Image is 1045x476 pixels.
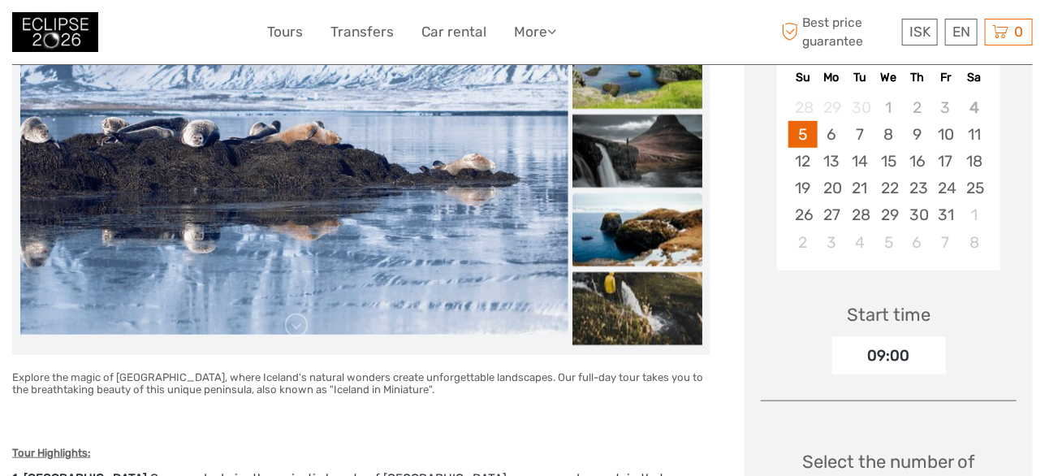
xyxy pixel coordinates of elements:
div: Mo [818,67,846,89]
div: Choose Saturday, October 18th, 2025 [960,148,988,175]
div: Choose Wednesday, October 15th, 2025 [874,148,903,175]
img: f8a65ccce8c649bb9be7031f7edc600a_slider_thumbnail.jpeg [572,193,702,266]
div: Choose Saturday, October 25th, 2025 [960,175,988,201]
div: Choose Monday, October 6th, 2025 [818,121,846,148]
a: Car rental [421,20,486,44]
div: Choose Tuesday, October 7th, 2025 [846,121,874,148]
div: Choose Monday, October 20th, 2025 [818,175,846,201]
div: EN [945,19,978,45]
div: Choose Friday, November 7th, 2025 [931,229,960,256]
div: Choose Wednesday, October 22nd, 2025 [874,175,903,201]
span: 0 [1012,24,1026,40]
div: month 2025-10 [782,94,995,256]
div: Choose Sunday, October 12th, 2025 [788,148,817,175]
div: Choose Monday, November 3rd, 2025 [818,229,846,256]
div: Choose Saturday, November 8th, 2025 [960,229,988,256]
div: Choose Thursday, November 6th, 2025 [903,229,931,256]
div: Choose Wednesday, October 8th, 2025 [874,121,903,148]
div: Choose Thursday, October 9th, 2025 [903,121,931,148]
div: Choose Wednesday, October 29th, 2025 [874,201,903,228]
button: Open LiveChat chat widget [187,25,206,45]
div: Choose Sunday, November 2nd, 2025 [788,229,817,256]
div: Choose Sunday, October 5th, 2025 [788,121,817,148]
span: ISK [909,24,931,40]
div: Th [903,67,931,89]
h6: Explore the magic of [GEOGRAPHIC_DATA], where Iceland's natural wonders create unforgettable land... [12,371,710,397]
div: Choose Friday, October 24th, 2025 [931,175,960,201]
div: Choose Tuesday, October 28th, 2025 [846,201,874,228]
img: b67374d2b4b84abc9d0d52d8f488bc48_slider_thumbnail.jpeg [572,115,702,188]
div: Not available Sunday, September 28th, 2025 [788,94,817,121]
div: Choose Monday, October 13th, 2025 [818,148,846,175]
div: Choose Tuesday, October 14th, 2025 [846,148,874,175]
div: Not available Friday, October 3rd, 2025 [931,94,960,121]
img: 3312-44506bfc-dc02-416d-ac4c-c65cb0cf8db4_logo_small.jpg [12,12,98,52]
div: Fr [931,67,960,89]
a: More [514,20,556,44]
div: Choose Wednesday, November 5th, 2025 [874,229,903,256]
div: We [874,67,903,89]
img: b28017b69bb84dac9914e3a09f3ca48e_slider_thumbnail.jpeg [572,272,702,345]
div: Sa [960,67,988,89]
div: Su [788,67,817,89]
div: Choose Sunday, October 26th, 2025 [788,201,817,228]
div: 09:00 [832,337,946,374]
div: Not available Monday, September 29th, 2025 [818,94,846,121]
div: Choose Friday, October 31st, 2025 [931,201,960,228]
div: Not available Wednesday, October 1st, 2025 [874,94,903,121]
div: Tu [846,67,874,89]
div: Choose Sunday, October 19th, 2025 [788,175,817,201]
div: Not available Thursday, October 2nd, 2025 [903,94,931,121]
div: Start time [847,302,931,327]
span: Best price guarantee [778,14,898,50]
a: Transfers [330,20,394,44]
div: Choose Thursday, October 23rd, 2025 [903,175,931,201]
div: Not available Saturday, October 4th, 2025 [960,94,988,121]
div: Choose Thursday, October 30th, 2025 [903,201,931,228]
div: Choose Saturday, October 11th, 2025 [960,121,988,148]
div: Choose Thursday, October 16th, 2025 [903,148,931,175]
img: 65e8faae05e74b35a1b9d7b05e6e9689_slider_thumbnail.jpg [572,36,702,109]
div: Choose Monday, October 27th, 2025 [818,201,846,228]
strong: Tour Highlights: [12,447,90,459]
div: Choose Friday, October 10th, 2025 [931,121,960,148]
a: Tours [267,20,303,44]
p: We're away right now. Please check back later! [23,28,184,41]
div: Choose Friday, October 17th, 2025 [931,148,960,175]
div: Choose Tuesday, November 4th, 2025 [846,229,874,256]
div: Choose Tuesday, October 21st, 2025 [846,175,874,201]
div: Choose Saturday, November 1st, 2025 [960,201,988,228]
div: Not available Tuesday, September 30th, 2025 [846,94,874,121]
